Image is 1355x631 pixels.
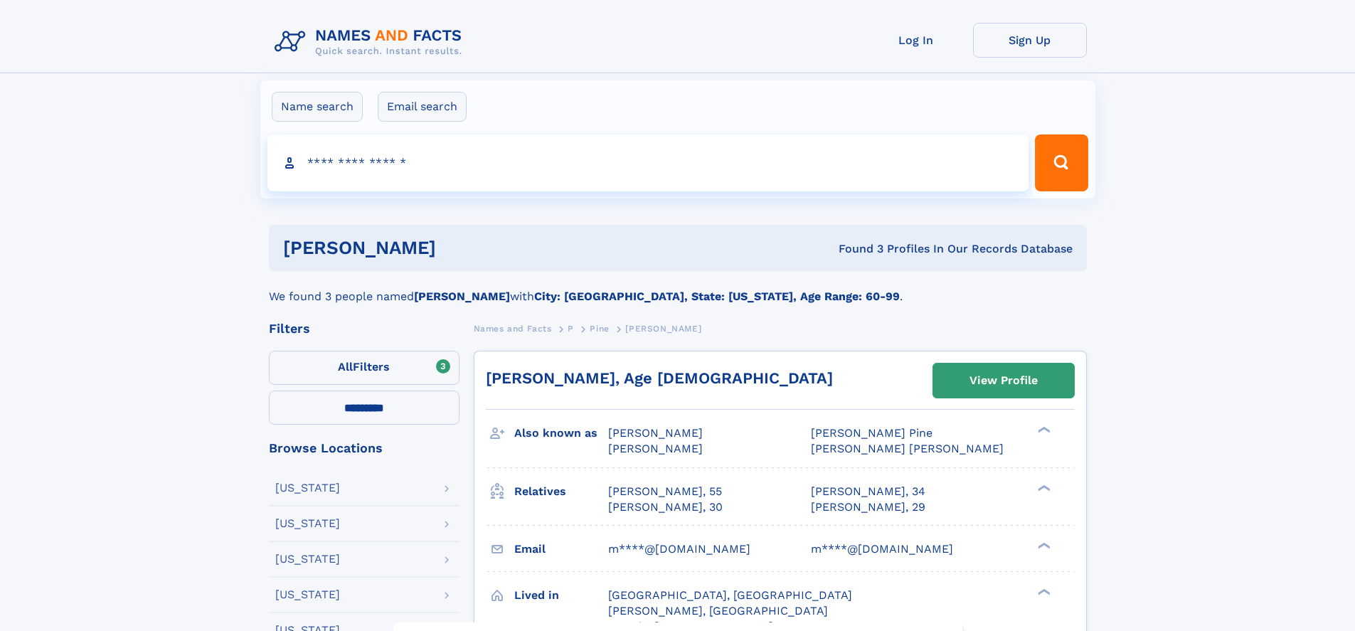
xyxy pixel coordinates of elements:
[608,604,828,617] span: [PERSON_NAME], [GEOGRAPHIC_DATA]
[973,23,1087,58] a: Sign Up
[811,442,1004,455] span: [PERSON_NAME] [PERSON_NAME]
[269,23,474,61] img: Logo Names and Facts
[1034,425,1051,435] div: ❯
[269,322,459,335] div: Filters
[514,421,608,445] h3: Also known as
[608,499,723,515] a: [PERSON_NAME], 30
[275,589,340,600] div: [US_STATE]
[514,537,608,561] h3: Email
[1034,541,1051,550] div: ❯
[568,324,574,334] span: P
[933,364,1074,398] a: View Profile
[637,241,1073,257] div: Found 3 Profiles In Our Records Database
[414,290,510,303] b: [PERSON_NAME]
[608,442,703,455] span: [PERSON_NAME]
[269,442,459,455] div: Browse Locations
[514,479,608,504] h3: Relatives
[811,484,925,499] a: [PERSON_NAME], 34
[378,92,467,122] label: Email search
[275,518,340,529] div: [US_STATE]
[859,23,973,58] a: Log In
[811,426,932,440] span: [PERSON_NAME] Pine
[269,271,1087,305] div: We found 3 people named with .
[534,290,900,303] b: City: [GEOGRAPHIC_DATA], State: [US_STATE], Age Range: 60-99
[275,553,340,565] div: [US_STATE]
[568,319,574,337] a: P
[474,319,552,337] a: Names and Facts
[275,482,340,494] div: [US_STATE]
[590,319,609,337] a: Pine
[811,499,925,515] a: [PERSON_NAME], 29
[1034,587,1051,596] div: ❯
[1034,483,1051,492] div: ❯
[272,92,363,122] label: Name search
[608,426,703,440] span: [PERSON_NAME]
[283,239,637,257] h1: [PERSON_NAME]
[608,484,722,499] a: [PERSON_NAME], 55
[608,588,852,602] span: [GEOGRAPHIC_DATA], [GEOGRAPHIC_DATA]
[338,360,353,373] span: All
[625,324,701,334] span: [PERSON_NAME]
[514,583,608,608] h3: Lived in
[969,364,1038,397] div: View Profile
[590,324,609,334] span: Pine
[269,351,459,385] label: Filters
[1035,134,1088,191] button: Search Button
[486,369,833,387] a: [PERSON_NAME], Age [DEMOGRAPHIC_DATA]
[267,134,1029,191] input: search input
